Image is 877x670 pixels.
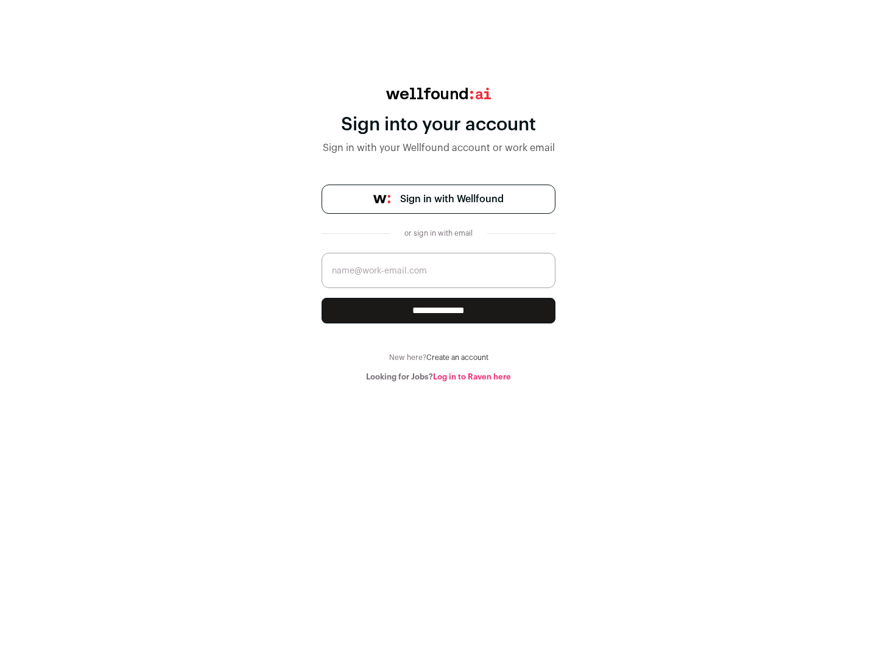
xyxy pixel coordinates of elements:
[322,185,555,214] a: Sign in with Wellfound
[322,372,555,382] div: Looking for Jobs?
[426,354,488,361] a: Create an account
[400,192,504,206] span: Sign in with Wellfound
[373,195,390,203] img: wellfound-symbol-flush-black-fb3c872781a75f747ccb3a119075da62bfe97bd399995f84a933054e44a575c4.png
[400,228,477,238] div: or sign in with email
[322,114,555,136] div: Sign into your account
[433,373,511,381] a: Log in to Raven here
[386,88,491,99] img: wellfound:ai
[322,353,555,362] div: New here?
[322,253,555,288] input: name@work-email.com
[322,141,555,155] div: Sign in with your Wellfound account or work email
